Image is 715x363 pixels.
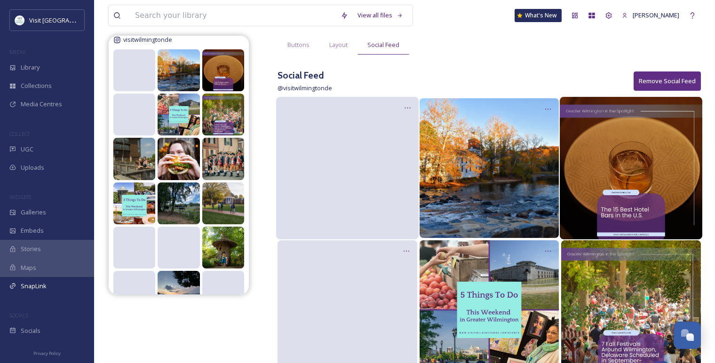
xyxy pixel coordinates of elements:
[130,5,336,26] input: Search your library
[287,40,310,49] span: Buttons
[278,69,332,82] h3: Social Feed
[634,71,701,91] button: Remove Social Feed
[21,226,44,235] span: Embeds
[123,35,172,44] span: visitwilmingtonde
[15,16,24,25] img: download%20%281%29.jpeg
[21,208,46,217] span: Galleries
[158,271,199,313] img: 533077809_18526020727000993_3539213682910055209_n.jpg
[9,312,28,319] span: SOCIALS
[329,40,348,49] span: Layout
[278,84,332,92] span: @ visitwilmingtonde
[113,182,155,224] img: 542282325_18529772029000993_6371847611556729304_n.jpg
[33,350,61,356] span: Privacy Policy
[9,48,26,55] span: MEDIA
[158,49,199,91] img: 551885618_18533044165000993_9075031181100286798_n.jpg
[202,182,244,224] img: 539061104_18527557684000993_8210508275989173511_n.jpg
[674,322,701,349] button: Open Chat
[21,81,52,90] span: Collections
[113,138,155,180] img: 543812527_18530628424000993_5780019945300124425_n.jpg
[633,11,679,19] span: [PERSON_NAME]
[353,6,408,24] a: View all files
[158,182,199,224] img: 540026838_18528247909000993_3968483415405910474_n.jpg
[29,16,102,24] span: Visit [GEOGRAPHIC_DATA]
[617,6,684,24] a: [PERSON_NAME]
[21,100,62,109] span: Media Centres
[202,138,244,180] img: 542934579_18529937872000993_3106209526666660135_n.jpg
[21,282,47,291] span: SnapLink
[158,94,199,135] img: 551302213_18532059997000993_1107768096946971683_n.jpg
[515,9,562,22] a: What's New
[21,145,33,154] span: UGC
[202,49,244,91] img: 551424911_18532814731000993_9071409281823779490_n.jpg
[33,347,61,358] a: Privacy Policy
[21,263,36,272] span: Maps
[21,163,44,172] span: Uploads
[9,130,30,137] span: COLLECT
[560,97,702,239] img: 551424911_18532814731000993_9071409281823779490_n.jpg
[158,138,199,180] img: 542409804_18530282179000993_2498674673252095727_n.jpg
[9,193,31,200] span: WIDGETS
[21,326,40,335] span: Socials
[202,94,244,135] img: 548684700_18531706606000993_3308151900088926147_n.jpg
[202,227,244,268] img: 536703954_18526676554000993_3965214072047968203_n.jpg
[420,98,559,238] img: 551885618_18533044165000993_9075031181100286798_n.jpg
[21,63,40,72] span: Library
[21,245,41,253] span: Stories
[367,40,399,49] span: Social Feed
